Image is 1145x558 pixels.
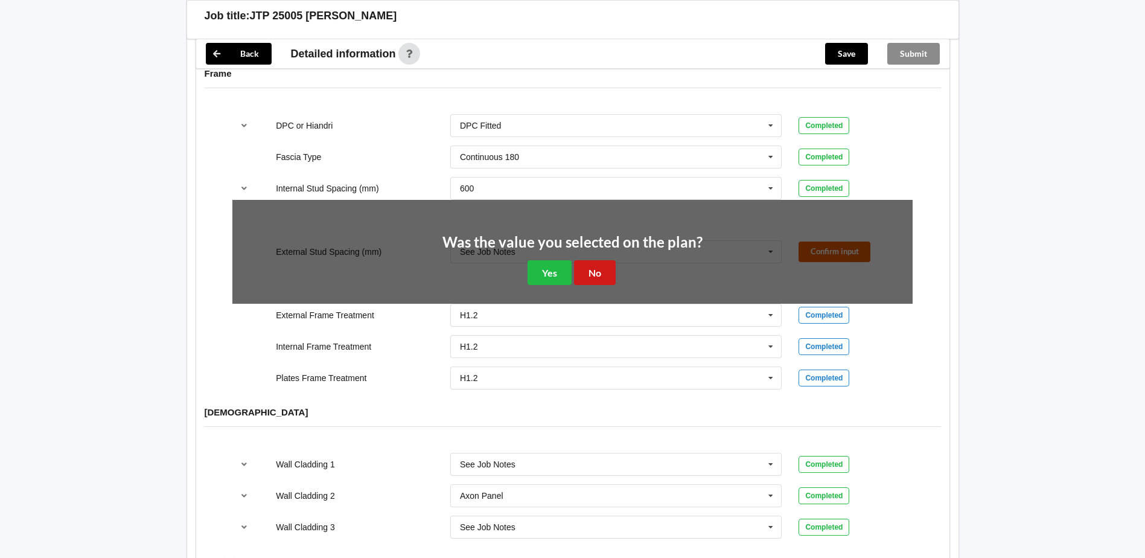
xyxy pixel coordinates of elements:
[528,260,572,285] button: Yes
[799,149,849,165] div: Completed
[460,374,478,382] div: H1.2
[799,456,849,473] div: Completed
[276,342,371,351] label: Internal Frame Treatment
[460,342,478,351] div: H1.2
[799,117,849,134] div: Completed
[799,519,849,536] div: Completed
[232,454,256,475] button: reference-toggle
[460,523,515,531] div: See Job Notes
[799,338,849,355] div: Completed
[232,115,256,136] button: reference-toggle
[460,153,519,161] div: Continuous 180
[232,485,256,507] button: reference-toggle
[276,491,335,501] label: Wall Cladding 2
[205,406,941,418] h4: [DEMOGRAPHIC_DATA]
[276,121,333,130] label: DPC or Hiandri
[442,233,703,252] h2: Was the value you selected on the plan?
[799,370,849,386] div: Completed
[250,9,397,23] h3: JTP 25005 [PERSON_NAME]
[460,460,515,469] div: See Job Notes
[460,184,474,193] div: 600
[276,460,335,469] label: Wall Cladding 1
[205,68,941,79] h4: Frame
[232,178,256,199] button: reference-toggle
[206,43,272,65] button: Back
[276,310,374,320] label: External Frame Treatment
[574,260,616,285] button: No
[799,487,849,504] div: Completed
[276,152,321,162] label: Fascia Type
[232,516,256,538] button: reference-toggle
[799,307,849,324] div: Completed
[460,311,478,319] div: H1.2
[460,492,503,500] div: Axon Panel
[276,522,335,532] label: Wall Cladding 3
[799,180,849,197] div: Completed
[291,48,396,59] span: Detailed information
[460,121,501,130] div: DPC Fitted
[825,43,868,65] button: Save
[276,184,378,193] label: Internal Stud Spacing (mm)
[276,373,366,383] label: Plates Frame Treatment
[205,9,250,23] h3: Job title:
